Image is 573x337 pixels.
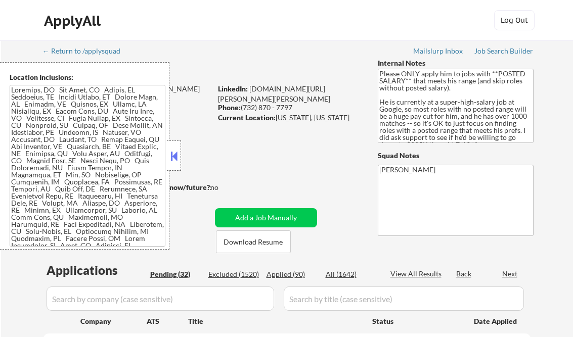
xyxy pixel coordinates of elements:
div: Title [188,316,363,326]
div: Job Search Builder [474,47,534,55]
div: Location Inclusions: [10,72,165,82]
input: Search by title (case sensitive) [284,286,524,311]
div: Date Applied [474,316,518,326]
div: Next [502,269,518,279]
a: Job Search Builder [474,47,534,57]
button: Log Out [494,10,535,30]
strong: Phone: [218,103,241,112]
button: Add a Job Manually [215,208,317,227]
div: Pending (32) [150,269,201,279]
button: Download Resume [216,230,291,253]
div: Applications [47,264,147,276]
div: ApplyAll [44,12,104,29]
div: Company [80,316,147,326]
div: ATS [147,316,188,326]
a: Mailslurp Inbox [413,47,464,57]
div: Squad Notes [378,151,534,161]
div: View All Results [390,269,445,279]
div: [US_STATE], [US_STATE] [218,113,361,123]
div: ← Return to /applysquad [42,47,130,55]
div: Mailslurp Inbox [413,47,464,55]
div: Applied (90) [267,269,317,279]
div: All (1642) [326,269,376,279]
div: no [210,182,239,192]
strong: Current Location: [218,113,276,122]
div: (732) 870 - 7797 [218,103,361,113]
a: ← Return to /applysquad [42,47,130,57]
strong: LinkedIn: [218,84,248,93]
div: Back [456,269,472,279]
div: Excluded (1520) [208,269,259,279]
div: Status [372,312,459,330]
a: [DOMAIN_NAME][URL][PERSON_NAME][PERSON_NAME] [218,84,330,103]
div: Internal Notes [378,58,534,68]
input: Search by company (case sensitive) [47,286,274,311]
